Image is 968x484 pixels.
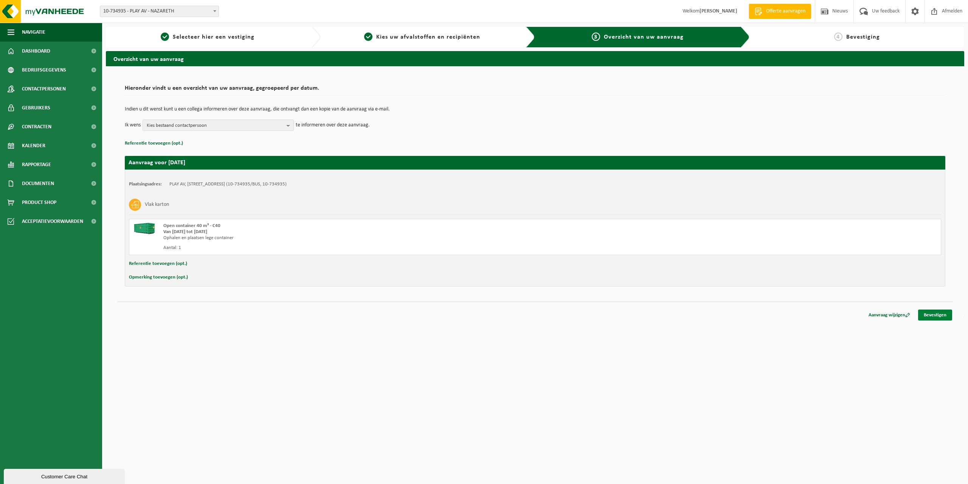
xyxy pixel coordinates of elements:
span: 10-734935 - PLAY AV - NAZARETH [100,6,219,17]
span: Contactpersonen [22,79,66,98]
span: 3 [592,33,600,41]
span: Acceptatievoorwaarden [22,212,83,231]
span: 4 [834,33,842,41]
button: Referentie toevoegen (opt.) [129,259,187,269]
a: Bevestigen [918,310,952,321]
strong: [PERSON_NAME] [700,8,737,14]
td: PLAY AV, [STREET_ADDRESS] (10-734935/BUS, 10-734935) [169,181,287,187]
strong: Van [DATE] tot [DATE] [163,229,207,234]
a: 2Kies uw afvalstoffen en recipiënten [324,33,520,42]
button: Referentie toevoegen (opt.) [125,139,183,148]
img: HK-XC-40-GN-00.png [133,223,156,234]
div: Aantal: 1 [163,245,565,251]
button: Opmerking toevoegen (opt.) [129,272,188,282]
span: Offerte aanvragen [764,8,807,15]
span: Dashboard [22,42,50,61]
div: Ophalen en plaatsen lege container [163,235,565,241]
span: 2 [364,33,372,41]
h3: Vlak karton [145,199,169,211]
span: Contracten [22,117,51,136]
span: Bevestiging [846,34,880,40]
span: Selecteer hier een vestiging [173,34,254,40]
span: Product Shop [22,193,56,212]
strong: Aanvraag voor [DATE] [129,160,185,166]
span: Overzicht van uw aanvraag [604,34,684,40]
span: Kalender [22,136,45,155]
button: Kies bestaand contactpersoon [143,120,294,131]
strong: Plaatsingsadres: [129,182,162,187]
span: Kies bestaand contactpersoon [147,120,284,131]
h2: Hieronder vindt u een overzicht van uw aanvraag, gegroepeerd per datum. [125,85,945,95]
span: Open container 40 m³ - C40 [163,223,220,228]
span: Bedrijfsgegevens [22,61,66,79]
a: Aanvraag wijzigen [863,310,916,321]
iframe: chat widget [4,467,126,484]
span: 1 [161,33,169,41]
span: Rapportage [22,155,51,174]
span: Navigatie [22,23,45,42]
span: Gebruikers [22,98,50,117]
h2: Overzicht van uw aanvraag [106,51,964,66]
p: Indien u dit wenst kunt u een collega informeren over deze aanvraag, die ontvangt dan een kopie v... [125,107,945,112]
p: Ik wens [125,120,141,131]
span: Documenten [22,174,54,193]
a: 1Selecteer hier een vestiging [110,33,306,42]
span: Kies uw afvalstoffen en recipiënten [376,34,480,40]
a: Offerte aanvragen [749,4,811,19]
p: te informeren over deze aanvraag. [296,120,370,131]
